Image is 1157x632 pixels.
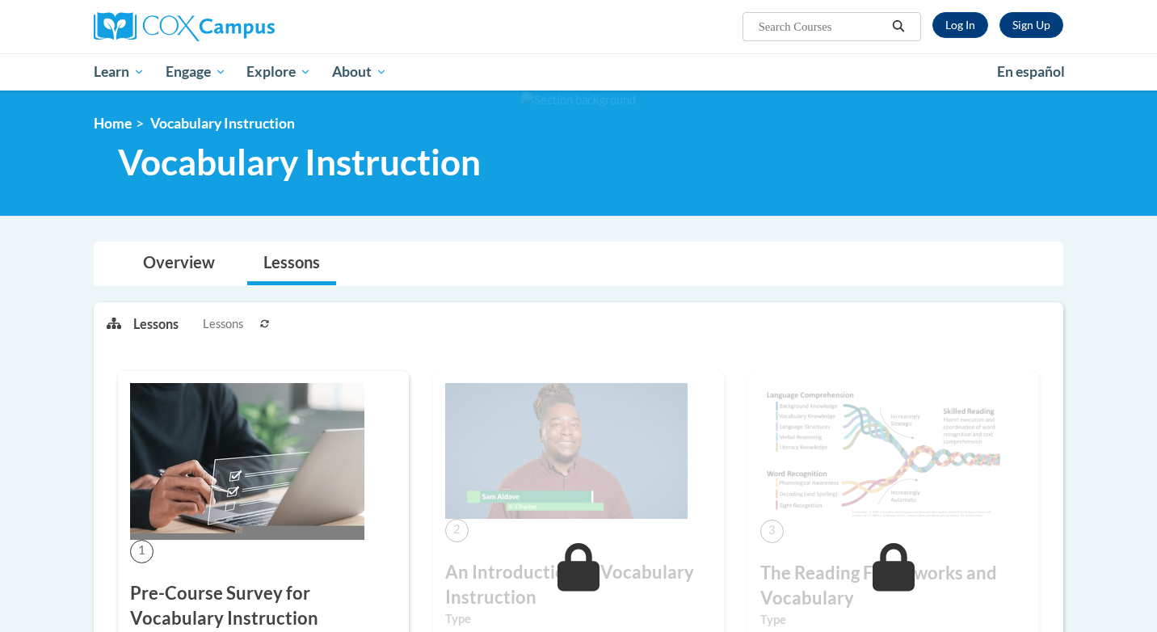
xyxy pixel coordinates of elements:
[521,91,636,109] img: Section background
[445,560,712,610] h3: An Introduction to Vocabulary Instruction
[166,62,226,82] span: Engage
[94,115,132,132] a: Home
[118,141,481,183] span: Vocabulary Instruction
[760,520,784,543] span: 3
[236,53,322,91] a: Explore
[987,55,1075,89] a: En español
[69,53,1088,91] div: Main menu
[932,12,988,38] a: Log In
[322,53,398,91] a: About
[203,315,243,333] span: Lessons
[155,53,237,91] a: Engage
[247,242,336,285] a: Lessons
[445,610,712,628] label: Type
[150,115,295,132] span: Vocabulary Instruction
[130,581,397,631] h3: Pre-Course Survey for Vocabulary Instruction
[94,62,145,82] span: Learn
[886,17,911,36] button: Search
[760,611,1027,629] label: Type
[997,63,1065,80] span: En español
[760,383,1003,520] img: Course Image
[999,12,1063,38] a: Register
[246,62,311,82] span: Explore
[445,519,469,542] span: 2
[760,561,1027,611] h3: The Reading Frameworks and Vocabulary
[94,12,275,41] img: Cox Campus
[130,383,364,540] img: Course Image
[127,242,231,285] a: Overview
[94,12,401,41] a: Cox Campus
[133,315,179,333] p: Lessons
[83,53,155,91] a: Learn
[130,540,154,563] span: 1
[757,17,886,36] input: Search Courses
[445,383,688,519] img: Course Image
[332,62,387,82] span: About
